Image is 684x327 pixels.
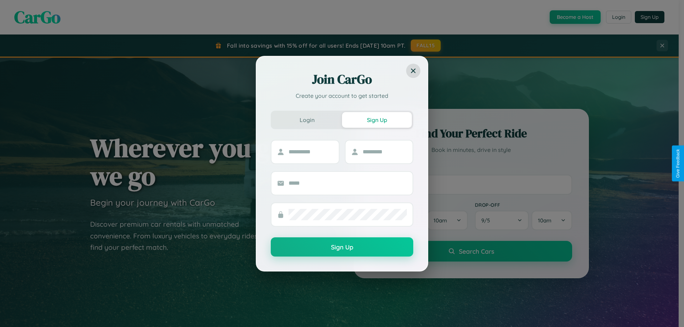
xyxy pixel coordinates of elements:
button: Login [272,112,342,128]
button: Sign Up [271,237,413,257]
h2: Join CarGo [271,71,413,88]
div: Give Feedback [675,149,680,178]
p: Create your account to get started [271,91,413,100]
button: Sign Up [342,112,412,128]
